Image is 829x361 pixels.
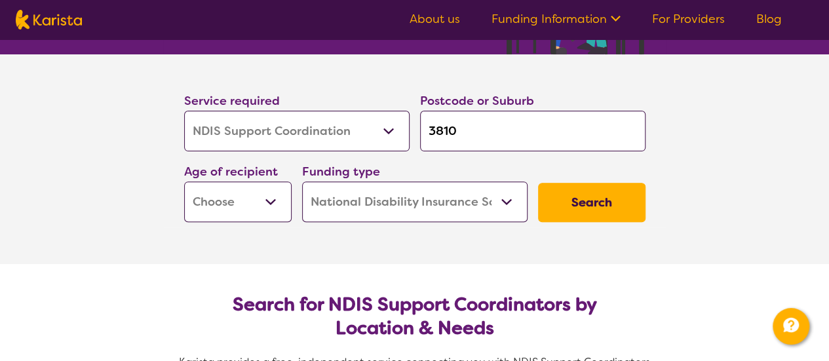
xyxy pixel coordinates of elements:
[492,11,621,27] a: Funding Information
[16,10,82,29] img: Karista logo
[756,11,782,27] a: Blog
[184,164,278,180] label: Age of recipient
[195,293,635,340] h2: Search for NDIS Support Coordinators by Location & Needs
[420,93,534,109] label: Postcode or Suburb
[538,183,646,222] button: Search
[302,164,380,180] label: Funding type
[773,308,809,345] button: Channel Menu
[420,111,646,151] input: Type
[184,93,280,109] label: Service required
[652,11,725,27] a: For Providers
[410,11,460,27] a: About us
